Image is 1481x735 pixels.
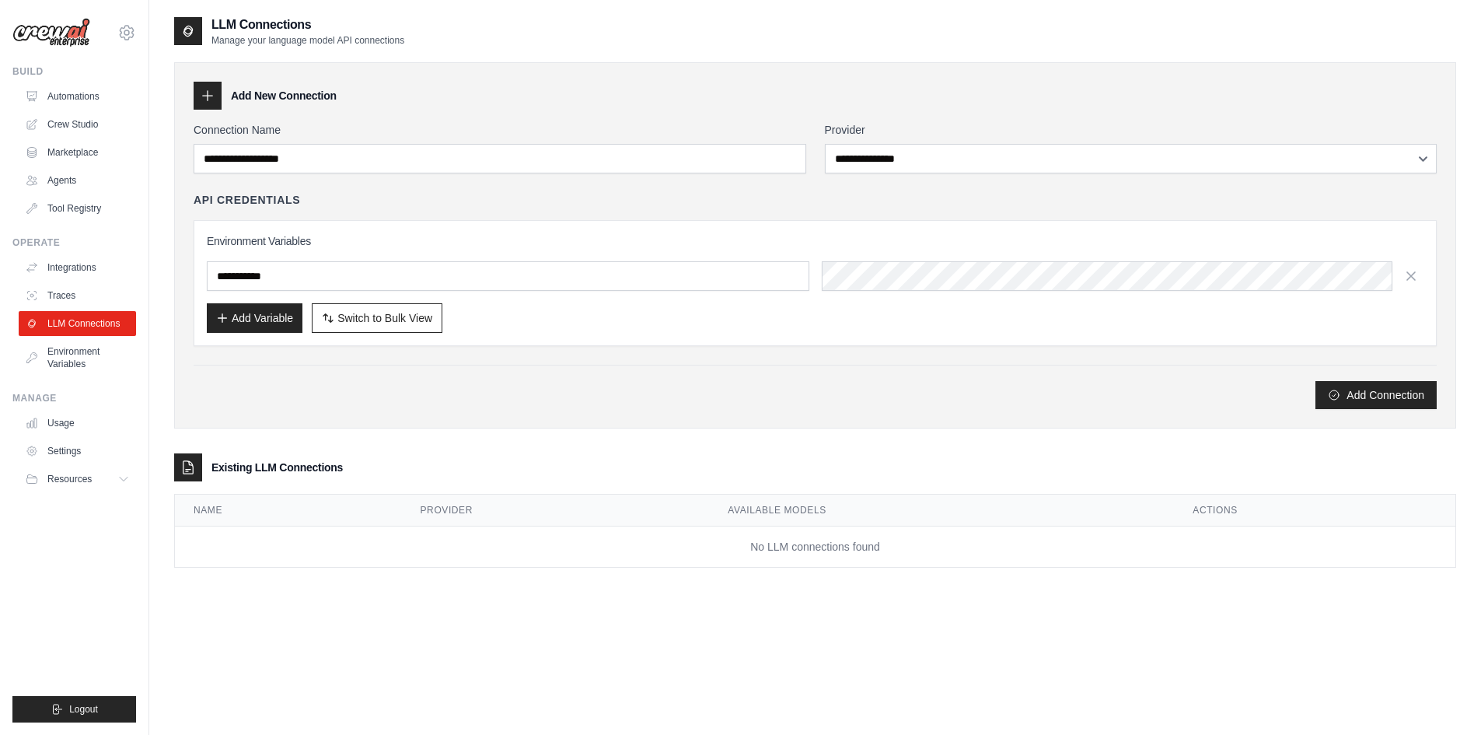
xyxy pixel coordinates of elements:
th: Name [175,495,402,527]
th: Available Models [709,495,1174,527]
span: Switch to Bulk View [337,310,432,326]
h3: Existing LLM Connections [211,460,343,475]
button: Add Variable [207,303,302,333]
a: Agents [19,168,136,193]
a: Usage [19,411,136,436]
button: Resources [19,467,136,492]
a: Tool Registry [19,196,136,221]
a: Integrations [19,255,136,280]
a: Crew Studio [19,112,136,137]
h3: Environment Variables [207,233,1423,249]
a: Traces [19,283,136,308]
th: Actions [1174,495,1455,527]
div: Build [12,65,136,78]
h4: API Credentials [194,192,300,208]
label: Connection Name [194,122,806,138]
p: Manage your language model API connections [211,34,404,47]
td: No LLM connections found [175,527,1455,568]
button: Logout [12,696,136,723]
a: Automations [19,84,136,109]
span: Resources [47,473,92,485]
button: Add Connection [1315,381,1437,409]
div: Operate [12,236,136,249]
a: LLM Connections [19,311,136,336]
h3: Add New Connection [231,88,337,103]
button: Switch to Bulk View [312,303,442,333]
a: Environment Variables [19,339,136,376]
h2: LLM Connections [211,16,404,34]
label: Provider [825,122,1437,138]
span: Logout [69,703,98,716]
div: Manage [12,392,136,404]
th: Provider [402,495,710,527]
img: Logo [12,18,90,47]
a: Settings [19,439,136,464]
a: Marketplace [19,140,136,165]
